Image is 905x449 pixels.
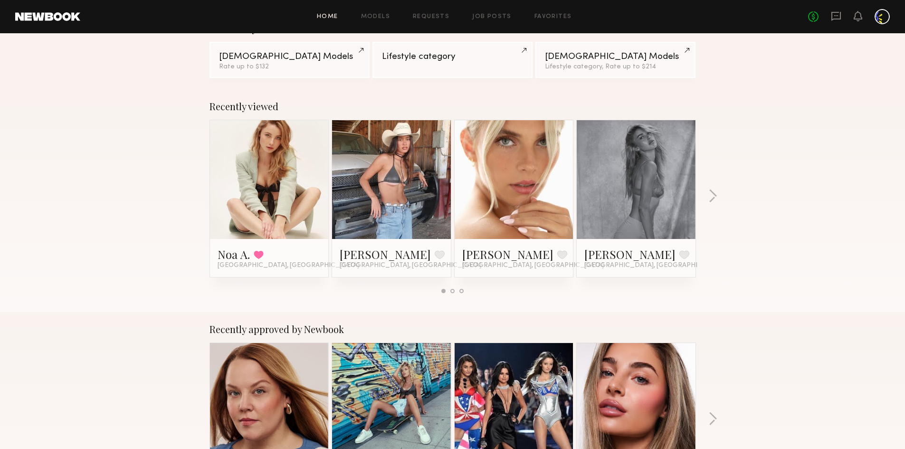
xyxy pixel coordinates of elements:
div: Lifestyle category, Rate up to $214 [545,64,686,70]
a: Noa A. [218,247,250,262]
div: Recently approved by Newbook [210,324,696,335]
div: Continue your search [210,23,696,34]
a: Lifestyle category [372,42,533,78]
span: [GEOGRAPHIC_DATA], [GEOGRAPHIC_DATA] [462,262,604,269]
a: [DEMOGRAPHIC_DATA] ModelsLifestyle category, Rate up to $214 [535,42,695,78]
a: Models [361,14,390,20]
div: [DEMOGRAPHIC_DATA] Models [219,52,360,61]
a: [DEMOGRAPHIC_DATA] ModelsRate up to $132 [210,42,370,78]
a: [PERSON_NAME] [340,247,431,262]
div: Lifestyle category [382,52,523,61]
span: [GEOGRAPHIC_DATA], [GEOGRAPHIC_DATA] [218,262,359,269]
span: [GEOGRAPHIC_DATA], [GEOGRAPHIC_DATA] [584,262,726,269]
a: Requests [413,14,449,20]
a: Job Posts [472,14,512,20]
a: Favorites [534,14,572,20]
div: [DEMOGRAPHIC_DATA] Models [545,52,686,61]
a: [PERSON_NAME] [462,247,553,262]
a: Home [317,14,338,20]
span: [GEOGRAPHIC_DATA], [GEOGRAPHIC_DATA] [340,262,481,269]
a: [PERSON_NAME] [584,247,676,262]
div: Recently viewed [210,101,696,112]
div: Rate up to $132 [219,64,360,70]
